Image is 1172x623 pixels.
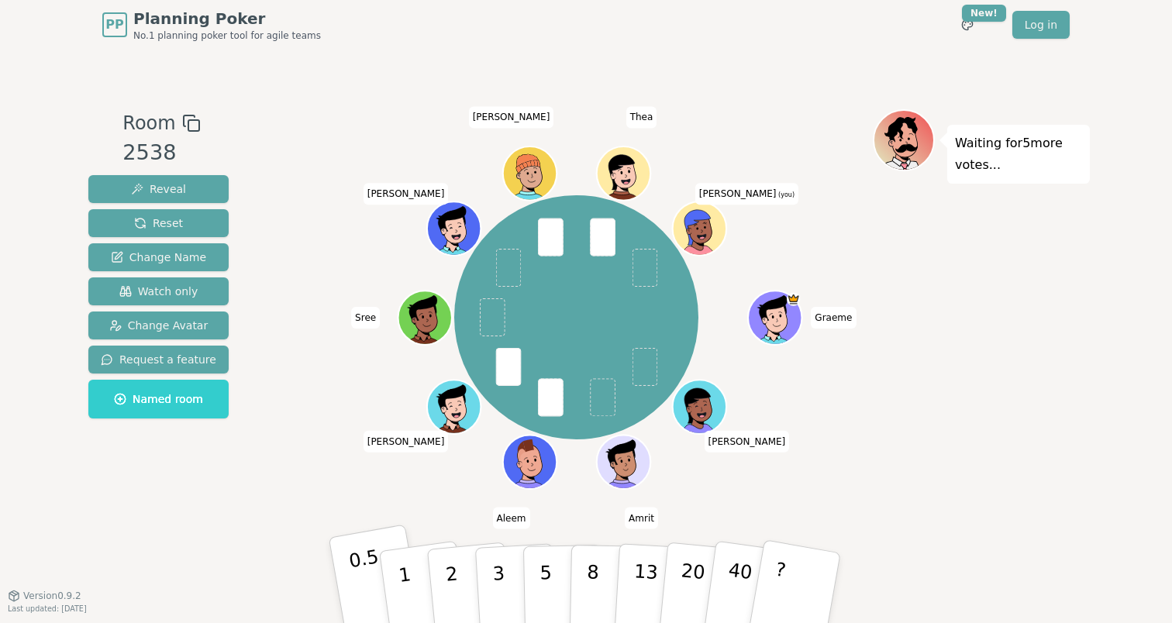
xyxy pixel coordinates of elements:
[101,352,216,367] span: Request a feature
[625,507,658,528] span: Click to change your name
[8,590,81,602] button: Version0.9.2
[114,391,203,407] span: Named room
[23,590,81,602] span: Version 0.9.2
[777,191,795,198] span: (you)
[811,307,856,329] span: Click to change your name
[88,311,229,339] button: Change Avatar
[1012,11,1070,39] a: Log in
[88,243,229,271] button: Change Name
[88,380,229,418] button: Named room
[88,346,229,373] button: Request a feature
[469,106,554,128] span: Click to change your name
[111,250,206,265] span: Change Name
[122,137,200,169] div: 2538
[134,215,183,231] span: Reset
[786,292,799,305] span: Graeme is the host
[351,307,380,329] span: Click to change your name
[122,109,175,137] span: Room
[133,29,321,42] span: No.1 planning poker tool for agile teams
[133,8,321,29] span: Planning Poker
[695,183,798,205] span: Click to change your name
[955,133,1082,176] p: Waiting for 5 more votes...
[705,430,790,452] span: Click to change your name
[88,277,229,305] button: Watch only
[364,430,449,452] span: Click to change your name
[492,507,529,528] span: Click to change your name
[962,5,1006,22] div: New!
[102,8,321,42] a: PPPlanning PokerNo.1 planning poker tool for agile teams
[88,175,229,203] button: Reveal
[105,15,123,34] span: PP
[109,318,209,333] span: Change Avatar
[364,183,449,205] span: Click to change your name
[8,604,87,613] span: Last updated: [DATE]
[953,11,981,39] button: New!
[119,284,198,299] span: Watch only
[674,203,724,253] button: Click to change your avatar
[626,106,657,128] span: Click to change your name
[88,209,229,237] button: Reset
[131,181,186,197] span: Reveal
